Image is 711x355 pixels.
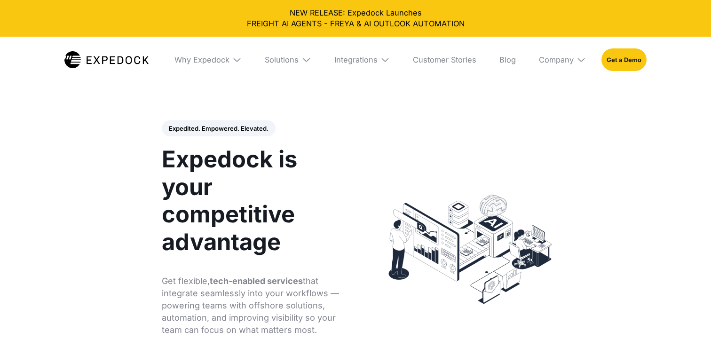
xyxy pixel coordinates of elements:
[539,55,574,64] div: Company
[8,18,703,29] a: FREIGHT AI AGENTS - FREYA & AI OUTLOOK AUTOMATION
[162,275,346,336] p: Get flexible, that integrate seamlessly into your workflows — powering teams with offshore soluti...
[405,37,484,83] a: Customer Stories
[334,55,378,64] div: Integrations
[8,8,703,29] div: NEW RELEASE: Expedock Launches
[601,48,647,71] a: Get a Demo
[265,55,299,64] div: Solutions
[162,146,346,256] h1: Expedock is your competitive advantage
[491,37,523,83] a: Blog
[174,55,229,64] div: Why Expedock
[210,276,303,286] strong: tech-enabled services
